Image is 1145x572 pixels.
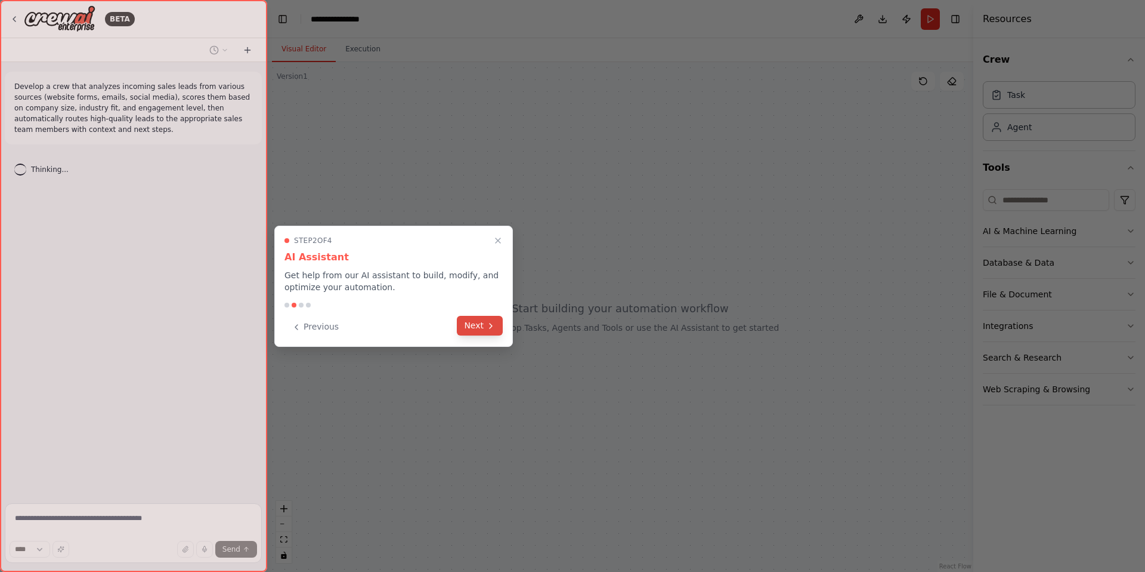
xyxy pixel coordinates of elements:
[457,316,503,336] button: Next
[294,236,332,245] span: Step 2 of 4
[274,11,291,27] button: Hide left sidebar
[284,250,503,265] h3: AI Assistant
[284,317,346,337] button: Previous
[284,269,503,293] p: Get help from our AI assistant to build, modify, and optimize your automation.
[491,233,505,248] button: Close walkthrough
